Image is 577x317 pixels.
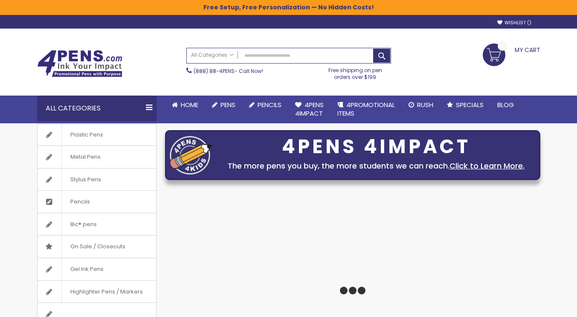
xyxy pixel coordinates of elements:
span: Specials [456,100,484,109]
div: 4PENS 4IMPACT [217,138,536,156]
a: Pens [205,96,242,114]
a: Pencils [38,191,156,213]
span: Bic® pens [61,213,105,236]
a: All Categories [187,48,238,62]
a: Gel Ink Pens [38,258,156,280]
span: Plastic Pens [61,124,112,146]
img: four_pen_logo.png [170,136,212,174]
span: Highlighter Pens / Markers [61,281,151,303]
a: Bic® pens [38,213,156,236]
a: (888) 88-4PENS [194,67,235,75]
a: On Sale / Closeouts [38,236,156,258]
div: Free shipping on pen orders over $199 [319,64,391,81]
a: Wishlist [497,20,531,26]
span: Gel Ink Pens [61,258,112,280]
a: Pencils [242,96,288,114]
span: Stylus Pens [61,169,110,191]
span: Metal Pens [61,146,109,168]
a: Click to Learn More. [449,160,525,171]
a: Home [165,96,205,114]
a: 4Pens4impact [288,96,331,123]
a: Stylus Pens [38,169,156,191]
span: Home [181,100,198,109]
a: Blog [490,96,521,114]
a: Highlighter Pens / Markers [38,281,156,303]
a: Plastic Pens [38,124,156,146]
div: The more pens you buy, the more students we can reach. [217,160,536,172]
a: Rush [402,96,440,114]
span: 4PROMOTIONAL ITEMS [337,100,395,118]
a: 4PROMOTIONALITEMS [331,96,402,123]
a: Metal Pens [38,146,156,168]
span: 4Pens 4impact [295,100,324,118]
span: Pencils [258,100,281,109]
span: Blog [497,100,514,109]
a: Specials [440,96,490,114]
span: Pencils [61,191,99,213]
span: On Sale / Closeouts [61,236,134,258]
div: All Categories [37,96,157,121]
span: All Categories [191,52,234,58]
img: 4Pens Custom Pens and Promotional Products [37,50,122,77]
span: Pens [220,100,235,109]
span: - Call Now! [194,67,263,75]
span: Rush [417,100,433,109]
